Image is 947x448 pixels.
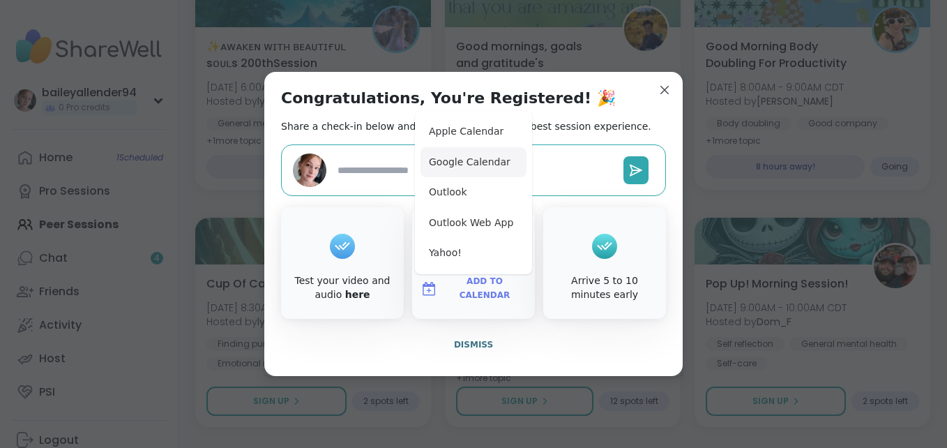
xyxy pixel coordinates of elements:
[284,274,401,301] div: Test your video and audio
[421,208,526,239] button: Outlook Web App
[454,340,493,350] span: Dismiss
[293,154,326,187] img: baileyallender94
[421,117,526,147] button: Apple Calendar
[281,330,666,359] button: Dismiss
[345,289,370,300] a: here
[415,274,532,304] button: Add to Calendar
[421,281,437,297] img: ShareWell Logomark
[421,238,526,269] button: Yahoo!
[421,177,526,208] button: Outlook
[281,89,616,108] h1: Congratulations, You're Registered! 🎉
[546,274,663,301] div: Arrive 5 to 10 minutes early
[443,275,526,302] span: Add to Calendar
[281,119,651,133] h2: Share a check-in below and see our tips to get the best session experience.
[421,147,526,178] button: Google Calendar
